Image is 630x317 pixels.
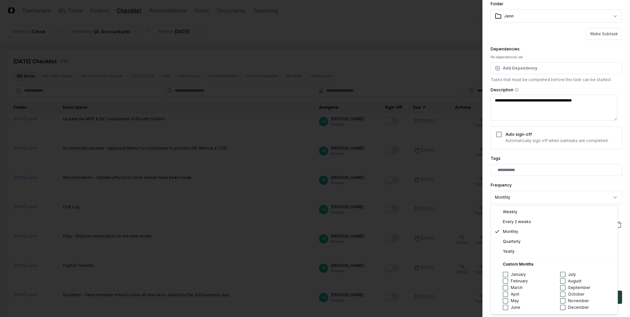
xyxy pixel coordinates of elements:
span: Every 2 weeks [503,219,531,225]
span: Quarterly [503,239,521,245]
span: Weekly [503,209,517,215]
label: August [568,278,582,284]
label: April [511,291,519,298]
label: October [568,291,584,298]
label: May [511,298,519,304]
label: January [511,271,526,278]
label: December [568,304,589,311]
label: March [511,284,523,291]
span: Monthly [503,229,518,235]
label: September [568,284,590,291]
span: Yearly [503,248,515,254]
label: November [568,298,589,304]
div: Custom Months [503,261,614,267]
label: February [511,278,528,284]
label: June [511,304,520,311]
label: July [568,271,576,278]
